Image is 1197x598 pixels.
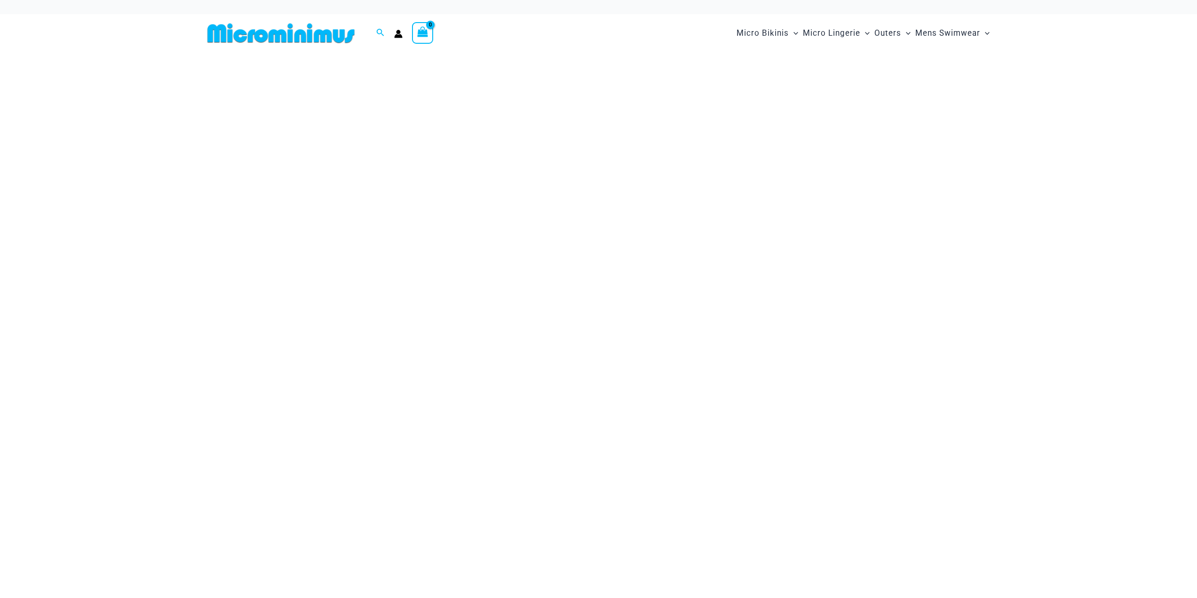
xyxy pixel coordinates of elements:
[801,19,872,48] a: Micro LingerieMenu ToggleMenu Toggle
[803,21,860,45] span: Micro Lingerie
[915,21,980,45] span: Mens Swimwear
[376,27,385,39] a: Search icon link
[901,21,911,45] span: Menu Toggle
[913,19,992,48] a: Mens SwimwearMenu ToggleMenu Toggle
[412,22,434,44] a: View Shopping Cart, empty
[737,21,789,45] span: Micro Bikinis
[872,19,913,48] a: OutersMenu ToggleMenu Toggle
[860,21,870,45] span: Menu Toggle
[734,19,801,48] a: Micro BikinisMenu ToggleMenu Toggle
[874,21,901,45] span: Outers
[789,21,798,45] span: Menu Toggle
[980,21,990,45] span: Menu Toggle
[204,23,358,44] img: MM SHOP LOGO FLAT
[733,17,994,49] nav: Site Navigation
[394,30,403,38] a: Account icon link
